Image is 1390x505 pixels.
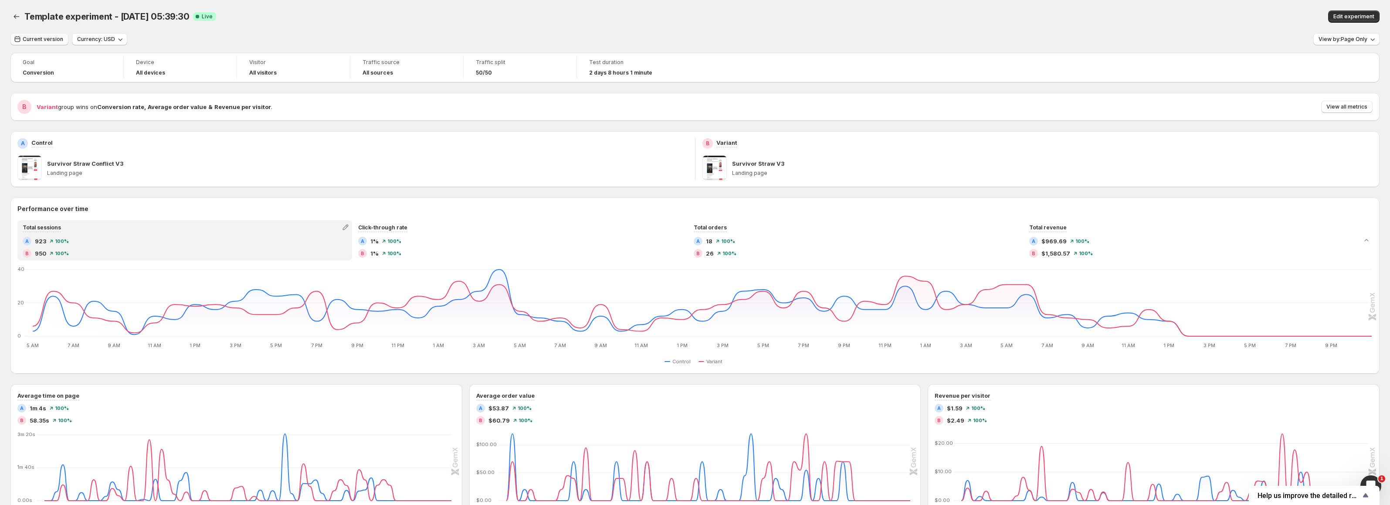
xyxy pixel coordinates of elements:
[17,333,21,339] text: 0
[20,418,24,423] h2: B
[208,103,213,110] strong: &
[554,342,566,348] text: 7 AM
[77,36,115,43] span: Currency: USD
[21,140,25,147] h2: A
[10,10,23,23] button: Back
[35,237,46,246] span: 923
[476,59,564,66] span: Traffic split
[37,103,272,110] span: group wins on .
[706,140,709,147] h2: B
[17,205,1373,213] h2: Performance over time
[589,58,678,77] a: Test duration2 days 8 hours 1 minute
[144,103,146,110] strong: ,
[696,239,700,244] h2: A
[20,406,24,411] h2: A
[22,102,27,111] h2: B
[136,59,224,66] span: Device
[351,342,363,348] text: 9 PM
[433,342,444,348] text: 1 AM
[514,342,526,348] text: 5 AM
[97,103,144,110] strong: Conversion rate
[937,418,941,423] h2: B
[202,13,213,20] span: Live
[1360,475,1381,496] iframe: Intercom live chat
[838,342,850,348] text: 9 PM
[722,251,736,256] span: 100 %
[476,469,495,475] text: $50.00
[1328,10,1380,23] button: Edit experiment
[72,33,127,45] button: Currency: USD
[23,58,111,77] a: GoalConversion
[706,237,712,246] span: 18
[732,170,1373,177] p: Landing page
[214,103,271,110] strong: Revenue per visitor
[935,468,952,474] text: $10.00
[136,69,165,76] h4: All devices
[706,249,714,258] span: 26
[1032,239,1035,244] h2: A
[17,266,24,272] text: 40
[1258,491,1360,500] span: Help us improve the detailed report for A/B campaigns
[1244,342,1256,348] text: 5 PM
[17,431,35,437] text: 3m 20s
[387,251,401,256] span: 100 %
[23,36,63,43] span: Current version
[594,342,607,348] text: 9 AM
[1360,234,1373,246] button: Collapse chart
[27,342,39,348] text: 5 AM
[17,497,32,503] text: 0.00s
[488,404,509,413] span: $53.87
[677,342,688,348] text: 1 PM
[1122,342,1135,348] text: 11 AM
[249,69,277,76] h4: All visitors
[37,103,58,110] span: Variant
[363,59,451,66] span: Traffic source
[363,58,451,77] a: Traffic sourceAll sources
[361,251,364,256] h2: B
[476,441,497,447] text: $100.00
[55,406,69,411] span: 100 %
[973,418,987,423] span: 100 %
[664,356,694,367] button: Control
[108,342,120,348] text: 9 AM
[476,58,564,77] a: Traffic split50/50
[1321,101,1373,113] button: View all metrics
[30,404,46,413] span: 1m 4s
[672,358,691,365] span: Control
[1258,490,1371,501] button: Show survey - Help us improve the detailed report for A/B campaigns
[47,170,688,177] p: Landing page
[589,59,678,66] span: Test duration
[370,237,379,246] span: 1%
[17,300,24,306] text: 20
[23,224,61,231] span: Total sessions
[518,406,532,411] span: 100 %
[25,239,29,244] h2: A
[311,342,322,348] text: 7 PM
[488,416,510,425] span: $60.79
[358,224,407,231] span: Click-through rate
[363,69,393,76] h4: All sources
[23,69,54,76] span: Conversion
[1081,342,1094,348] text: 9 AM
[30,416,49,425] span: 58.35s
[17,156,42,180] img: Survivor Straw Conflict V3
[58,418,72,423] span: 100 %
[24,11,190,22] span: Template experiment - [DATE] 05:39:30
[1163,342,1174,348] text: 1 PM
[937,406,941,411] h2: A
[35,249,46,258] span: 950
[47,159,123,168] p: Survivor Straw Conflict V3
[476,69,492,76] span: 50/50
[878,342,892,348] text: 11 PM
[960,342,972,348] text: 3 AM
[1032,251,1035,256] h2: B
[1319,36,1367,43] span: View by: Page Only
[935,440,953,446] text: $20.00
[17,391,79,400] h3: Average time on page
[1378,475,1385,482] span: 1
[1075,239,1089,244] span: 100 %
[935,497,950,503] text: $0.00
[798,342,809,348] text: 7 PM
[1000,342,1013,348] text: 5 AM
[947,404,963,413] span: $1.59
